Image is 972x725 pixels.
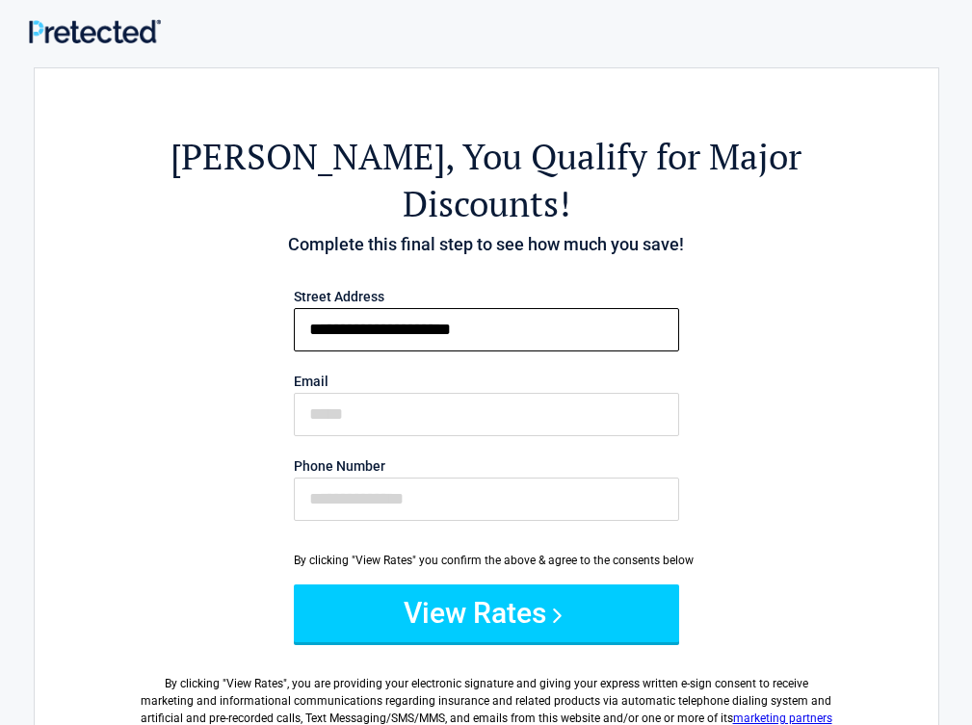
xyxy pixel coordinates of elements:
label: Phone Number [294,459,679,473]
img: Main Logo [29,19,161,43]
span: View Rates [226,677,283,690]
button: View Rates [294,584,679,642]
span: [PERSON_NAME] [171,133,445,180]
label: Street Address [294,290,679,303]
h4: Complete this final step to see how much you save! [141,232,832,257]
h2: , You Qualify for Major Discounts! [141,133,832,227]
label: Email [294,375,679,388]
div: By clicking "View Rates" you confirm the above & agree to the consents below [294,552,679,569]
